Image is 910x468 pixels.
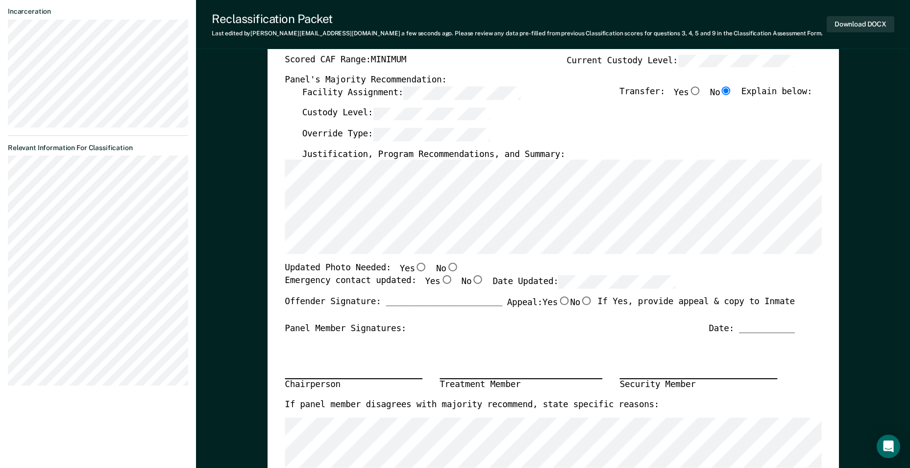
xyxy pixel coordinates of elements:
input: Yes [440,275,453,284]
dt: Incarceration [8,7,188,16]
div: Updated Photo Needed: [285,263,459,275]
input: No [580,296,593,305]
button: Download DOCX [827,16,894,32]
label: No [570,296,592,309]
div: Reclassification Packet [212,12,823,26]
div: Offender Signature: _______________________ If Yes, provide appeal & copy to Inmate [285,296,795,324]
input: Yes [689,86,701,95]
input: Current Custody Level: [678,54,794,68]
div: Security Member [619,378,777,390]
label: Facility Assignment: [302,86,520,100]
div: Last edited by [PERSON_NAME][EMAIL_ADDRESS][DOMAIN_NAME] . Please review any data pre-filled from... [212,30,823,37]
label: No [461,275,484,288]
input: Date Updated: [558,275,675,288]
label: Custody Level: [302,107,490,121]
label: Override Type: [302,128,490,141]
input: Custody Level: [373,107,490,121]
input: Yes [415,263,427,272]
label: Current Custody Level: [566,54,795,68]
label: No [710,86,733,100]
label: Scored CAF Range: MINIMUM [285,54,406,68]
div: Open Intercom Messenger [877,435,900,458]
div: Transfer: Explain below: [619,86,812,107]
input: Facility Assignment: [403,86,520,100]
input: Override Type: [373,128,490,141]
input: No [446,263,459,272]
div: Panel Member Signatures: [285,324,406,335]
div: Date: ___________ [709,324,795,335]
div: Chairperson [285,378,422,390]
div: Panel's Majority Recommendation: [285,75,795,86]
label: Date Updated: [492,275,675,288]
input: Yes [558,296,570,305]
label: Justification, Program Recommendations, and Summary: [302,149,565,160]
input: No [471,275,484,284]
label: Yes [542,296,570,309]
label: Appeal: [507,296,592,316]
span: a few seconds ago [401,30,452,37]
label: If panel member disagrees with majority recommend, state specific reasons: [285,399,659,411]
div: Emergency contact updated: [285,275,675,296]
div: Treatment Member [440,378,602,390]
input: No [720,86,733,95]
label: No [436,263,459,275]
label: Yes [399,263,427,275]
dt: Relevant Information For Classification [8,144,188,152]
label: Yes [425,275,452,288]
label: Yes [673,86,701,100]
